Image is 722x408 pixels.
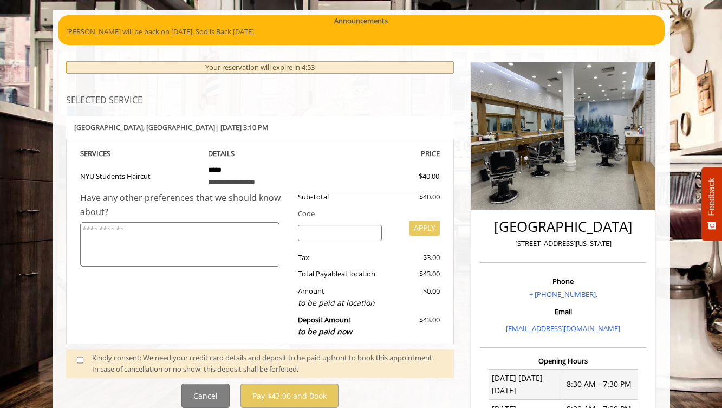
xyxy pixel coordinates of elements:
[506,323,620,333] a: [EMAIL_ADDRESS][DOMAIN_NAME]
[489,369,563,400] td: [DATE] [DATE] [DATE]
[390,286,440,309] div: $0.00
[341,269,375,279] span: at location
[290,191,390,203] div: Sub-Total
[240,384,339,408] button: Pay $43.00 and Book
[290,286,390,309] div: Amount
[181,384,230,408] button: Cancel
[290,268,390,280] div: Total Payable
[480,357,646,365] h3: Opening Hours
[298,315,352,336] b: Deposit Amount
[390,314,440,338] div: $43.00
[107,148,110,158] span: S
[483,219,643,235] h2: [GEOGRAPHIC_DATA]
[80,159,200,191] td: NYU Students Haircut
[483,277,643,285] h3: Phone
[200,147,320,160] th: DETAILS
[290,208,440,219] div: Code
[290,252,390,263] div: Tax
[380,171,439,182] div: $40.00
[529,289,597,299] a: + [PHONE_NUMBER].
[66,96,454,106] h3: SELECTED SERVICE
[390,191,440,203] div: $40.00
[298,297,382,309] div: to be paid at location
[320,147,440,160] th: PRICE
[334,15,388,27] b: Announcements
[390,268,440,280] div: $43.00
[143,122,215,132] span: , [GEOGRAPHIC_DATA]
[483,238,643,249] p: [STREET_ADDRESS][US_STATE]
[80,147,200,160] th: SERVICE
[66,61,454,74] div: Your reservation will expire in 4:53
[66,26,656,37] p: [PERSON_NAME] will be back on [DATE]. Sod is Back [DATE].
[80,191,290,219] div: Have any other preferences that we should know about?
[707,178,717,216] span: Feedback
[298,326,352,336] span: to be paid now
[390,252,440,263] div: $3.00
[701,167,722,241] button: Feedback - Show survey
[92,352,443,375] div: Kindly consent: We need your credit card details and deposit to be paid upfront to book this appo...
[483,308,643,315] h3: Email
[74,122,269,132] b: [GEOGRAPHIC_DATA] | [DATE] 3:10 PM
[409,221,440,236] button: APPLY
[563,369,638,400] td: 8:30 AM - 7:30 PM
